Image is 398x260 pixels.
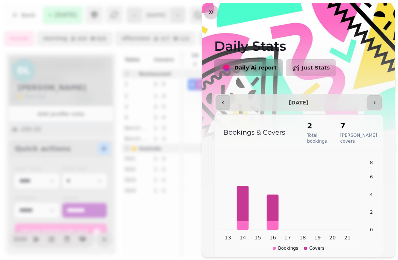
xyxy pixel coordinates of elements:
tspan: 19 [314,235,321,241]
tspan: 16 [269,235,276,241]
tspan: 21 [344,235,351,241]
div: Bookings [273,245,298,251]
h1: Daily Stats [214,21,383,53]
button: Daily Ai report [214,59,283,76]
p: Total bookings [307,132,327,144]
img: Background [202,3,395,187]
h2: 2 [307,121,327,131]
tspan: 0 [370,227,373,232]
span: Daily Ai report [234,65,277,70]
tspan: 18 [299,235,306,241]
tspan: 6 [370,174,373,179]
tspan: 2 [370,210,373,215]
h2: 7 [340,121,377,131]
button: Just Stats [286,59,336,76]
tspan: 4 [370,192,373,197]
tspan: 13 [224,235,231,241]
span: Just Stats [302,65,330,70]
tspan: 20 [329,235,336,241]
tspan: 14 [240,235,246,241]
p: [PERSON_NAME] covers [340,132,377,144]
tspan: 8 [370,160,373,165]
tspan: 17 [284,235,291,241]
p: Bookings & Covers [223,127,292,138]
tspan: 15 [254,235,261,241]
div: Covers [304,245,324,251]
